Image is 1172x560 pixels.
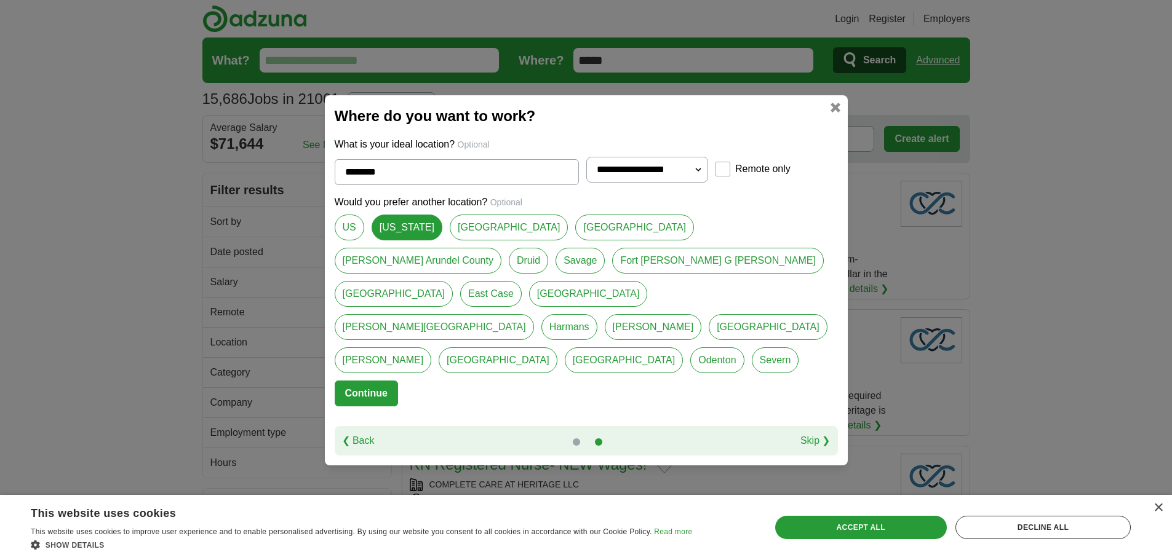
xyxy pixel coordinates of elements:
div: Decline all [955,516,1131,539]
p: Would you prefer another location? [335,195,838,210]
a: [PERSON_NAME] [605,314,702,340]
a: [GEOGRAPHIC_DATA] [335,281,453,307]
a: [GEOGRAPHIC_DATA] [529,281,648,307]
a: East Case [460,281,522,307]
a: [US_STATE] [372,215,442,240]
a: US [335,215,364,240]
a: Read more, opens a new window [654,527,692,536]
a: Druid [509,248,548,274]
a: Odenton [690,347,744,373]
a: [GEOGRAPHIC_DATA] [565,347,684,373]
a: [GEOGRAPHIC_DATA] [709,314,827,340]
label: Remote only [735,162,791,176]
a: [GEOGRAPHIC_DATA] [575,215,694,240]
a: Skip ❯ [800,433,831,448]
div: Accept all [775,516,947,539]
div: Close [1154,503,1163,513]
a: [GEOGRAPHIC_DATA] [450,215,568,240]
a: ❮ Back [342,433,375,448]
button: Continue [335,381,398,406]
a: [PERSON_NAME] Arundel County [335,248,501,274]
a: Severn [752,347,799,373]
a: [GEOGRAPHIC_DATA] [439,347,557,373]
a: [PERSON_NAME][GEOGRAPHIC_DATA] [335,314,534,340]
a: Fort [PERSON_NAME] G [PERSON_NAME] [612,248,823,274]
div: This website uses cookies [31,502,661,521]
a: Harmans [541,314,597,340]
span: Show details [46,541,105,550]
span: Optional [490,197,522,207]
h2: Where do you want to work? [335,105,838,127]
span: Optional [458,140,490,149]
p: What is your ideal location? [335,137,838,152]
span: This website uses cookies to improve user experience and to enable personalised advertising. By u... [31,527,652,536]
a: [PERSON_NAME] [335,347,432,373]
div: Show details [31,538,692,551]
a: Savage [556,248,605,274]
